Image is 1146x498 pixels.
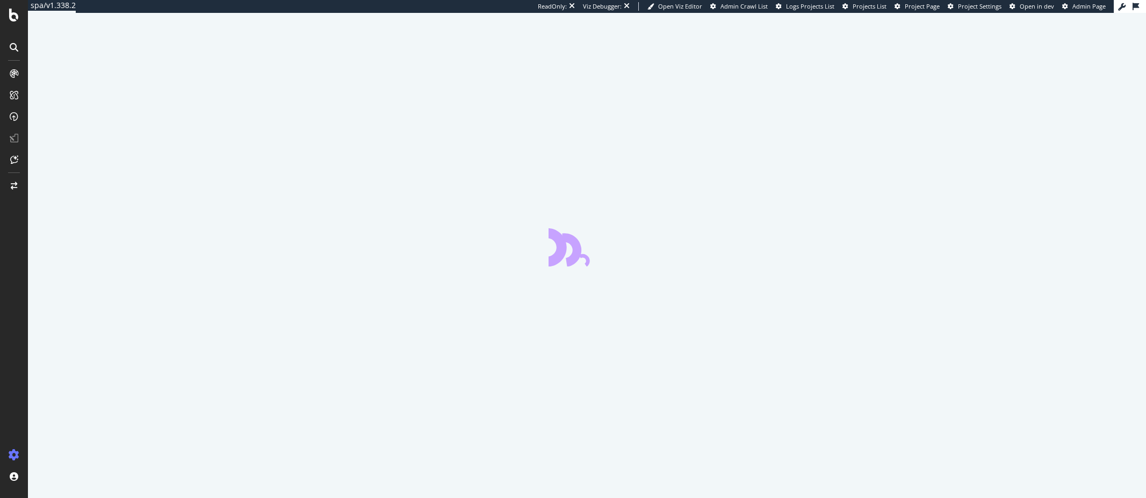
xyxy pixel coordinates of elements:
a: Open in dev [1010,2,1054,11]
div: ReadOnly: [538,2,567,11]
span: Projects List [853,2,886,10]
span: Logs Projects List [786,2,834,10]
span: Open in dev [1020,2,1054,10]
span: Admin Crawl List [720,2,768,10]
a: Logs Projects List [776,2,834,11]
span: Project Page [905,2,940,10]
a: Project Page [895,2,940,11]
span: Project Settings [958,2,1001,10]
a: Projects List [842,2,886,11]
a: Open Viz Editor [647,2,702,11]
a: Admin Crawl List [710,2,768,11]
div: Viz Debugger: [583,2,622,11]
span: Open Viz Editor [658,2,702,10]
span: Admin Page [1072,2,1106,10]
a: Admin Page [1062,2,1106,11]
div: animation [549,228,626,266]
a: Project Settings [948,2,1001,11]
